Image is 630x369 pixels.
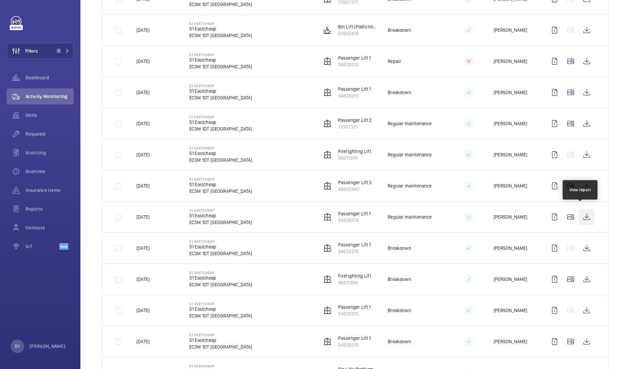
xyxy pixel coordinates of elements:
p: 51 Eastcheap [189,275,252,281]
p: 51 Eastcheap [189,25,252,32]
p: Repair [388,58,401,65]
p: 94628015 [338,248,371,255]
p: 77907371 [338,124,372,130]
p: 96611309 [338,155,371,161]
p: [PERSON_NAME] [494,120,527,127]
p: [DATE] [136,338,149,345]
span: Overtime [25,168,74,175]
p: Passenger Lift 1 [338,335,371,342]
img: elevator.svg [323,57,331,65]
p: [DATE] [136,89,149,96]
span: Contacts [25,224,74,231]
p: EC3M 1DT [GEOGRAPHIC_DATA] [189,312,252,319]
p: [DATE] [136,182,149,189]
p: 94628015 [338,61,371,68]
p: SY [15,343,20,350]
p: 51 Eastcheap [189,88,252,94]
img: platform_lift.svg [323,26,331,34]
img: elevator.svg [323,151,331,159]
p: 51 Eastcheap [189,53,252,57]
p: [PERSON_NAME] [494,27,527,33]
p: Passenger Lift 3 [338,179,372,186]
p: Bin Lift (Platform Lift) [338,23,377,30]
p: 94628015 [338,92,371,99]
p: 51 Eastcheap [189,150,252,157]
p: Regular maintenance [388,151,432,158]
p: EC3M 1DT [GEOGRAPHIC_DATA] [189,250,252,257]
img: elevator.svg [323,120,331,128]
p: 51 Eastcheap [189,333,252,337]
p: 51 Eastcheap [189,337,252,344]
p: 51 Eastcheap [189,271,252,275]
p: 51 Eastcheap [189,208,252,212]
p: 51 Eastcheap [189,115,252,119]
p: [DATE] [136,245,149,251]
p: EC3M 1DT [GEOGRAPHIC_DATA] [189,219,252,226]
img: elevator.svg [323,306,331,314]
p: EC3M 1DT [GEOGRAPHIC_DATA] [189,188,252,195]
p: 51 Eastcheap [189,177,252,181]
p: 51 Eastcheap [189,146,252,150]
img: elevator.svg [323,182,331,190]
p: 49650997 [338,186,372,193]
div: View report [569,187,591,193]
p: EC3M 1DT [GEOGRAPHIC_DATA] [189,1,252,8]
p: 51 Eastcheap [189,239,252,243]
p: EC3M 1DT [GEOGRAPHIC_DATA] [189,157,252,163]
p: Regular maintenance [388,214,432,220]
p: EC3M 1DT [GEOGRAPHIC_DATA] [189,94,252,101]
p: 51 Eastcheap [189,243,252,250]
button: Filters1 [7,43,74,59]
p: 94628015 [338,342,371,348]
p: 51 Eastcheap [189,306,252,312]
span: Reports [25,206,74,212]
span: Invoicing [25,149,74,156]
p: 94628015 [338,310,371,317]
p: Breakdown [388,338,411,345]
p: [PERSON_NAME] [494,338,527,345]
span: Beta [59,243,68,250]
span: 1 [56,48,61,54]
p: [PERSON_NAME] [494,182,527,189]
span: Units [25,112,74,119]
p: [PERSON_NAME] [494,276,527,283]
p: [PERSON_NAME] [494,89,527,96]
p: [DATE] [136,276,149,283]
p: 51 Eastcheap [189,21,252,25]
p: EC3M 1DT [GEOGRAPHIC_DATA] [189,126,252,132]
p: Breakdown [388,245,411,251]
p: Breakdown [388,276,411,283]
p: Regular maintenance [388,120,432,127]
p: [DATE] [136,27,149,33]
p: 51 Eastcheap [189,119,252,126]
img: elevator.svg [323,275,331,283]
img: elevator.svg [323,213,331,221]
p: [DATE] [136,151,149,158]
p: Passenger Lift 1 [338,210,371,217]
p: 51 Eastcheap [189,84,252,88]
p: Firefighting Lift [338,148,371,155]
p: [DATE] [136,58,149,65]
p: Breakdown [388,307,411,314]
span: Filters [25,48,38,54]
p: [PERSON_NAME] [494,151,527,158]
img: elevator.svg [323,244,331,252]
p: 51 Eastcheap [189,302,252,306]
p: Passenger Lift 2 [338,117,372,124]
p: EC3M 1DT [GEOGRAPHIC_DATA] [189,32,252,39]
p: [PERSON_NAME] [494,58,527,65]
p: 90943618 [338,30,377,37]
p: Passenger Lift 1 [338,304,371,310]
p: Firefighting Lift [338,273,371,279]
p: [PERSON_NAME] [494,245,527,251]
p: 51 Eastcheap [189,212,252,219]
p: EC3M 1DT [GEOGRAPHIC_DATA] [189,63,252,70]
img: elevator.svg [323,338,331,346]
p: 51 Eastcheap [189,181,252,188]
p: [DATE] [136,214,149,220]
img: elevator.svg [323,88,331,96]
p: Passenger Lift 1 [338,86,371,92]
p: [PERSON_NAME] [494,307,527,314]
p: Breakdown [388,89,411,96]
p: [DATE] [136,120,149,127]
